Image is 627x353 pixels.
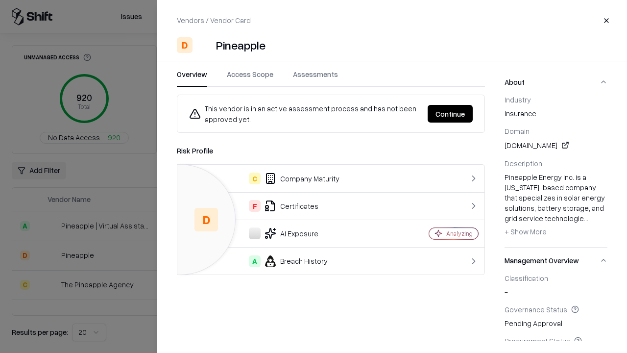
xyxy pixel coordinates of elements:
[177,15,251,25] p: Vendors / Vendor Card
[505,274,607,282] div: Classification
[249,200,261,212] div: F
[428,105,473,123] button: Continue
[227,69,273,87] button: Access Scope
[293,69,338,87] button: Assessments
[185,200,395,212] div: Certificates
[249,255,261,267] div: A
[505,108,607,119] span: insurance
[249,173,261,184] div: C
[177,69,207,87] button: Overview
[505,227,547,236] span: + Show More
[189,103,420,125] div: This vendor is in an active assessment process and has not been approved yet.
[505,95,607,104] div: Industry
[196,37,212,53] img: Pineapple
[505,69,607,95] button: About
[177,145,485,156] div: Risk Profile
[505,305,607,328] div: Pending Approval
[194,208,218,231] div: D
[505,248,607,274] button: Management Overview
[216,37,265,53] div: Pineapple
[505,126,607,135] div: Domain
[505,336,607,345] div: Procurement Status
[185,255,395,267] div: Breach History
[185,173,395,184] div: Company Maturity
[505,305,607,314] div: Governance Status
[505,95,607,247] div: About
[505,224,547,239] button: + Show More
[505,139,607,151] div: [DOMAIN_NAME]
[505,274,607,297] div: -
[446,229,473,238] div: Analyzing
[177,37,193,53] div: D
[505,172,607,240] div: Pineapple Energy Inc. is a [US_STATE]-based company that specializes in solar energy solutions, b...
[185,227,395,239] div: AI Exposure
[584,214,588,223] span: ...
[505,159,607,168] div: Description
